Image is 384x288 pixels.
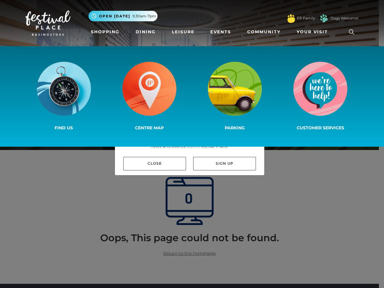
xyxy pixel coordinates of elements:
a: Dining [133,26,158,37]
img: Festival Place Logo [25,10,70,36]
span: Customer Services [297,125,344,130]
span: Your Visit [297,29,328,35]
span: Parking [225,125,245,130]
span: Find us [55,125,73,130]
a: Sign up [193,157,256,170]
span: 9.30am-7pm [133,13,156,19]
a: FP Family [297,16,315,21]
a: Parking [192,61,277,132]
span: Centre Map [135,125,164,130]
a: Close [123,157,186,170]
a: Community [245,26,283,37]
button: Open [DATE] 9.30am-7pm [88,11,157,21]
a: Your Visit [294,26,333,37]
a: Customer Services [277,61,363,132]
a: Events [208,26,233,37]
a: Find us [21,61,106,132]
a: Dogs Welcome! [331,16,358,21]
a: Leisure [169,26,197,37]
span: Open [DATE] [99,13,130,19]
a: Shopping [88,26,122,37]
a: Centre Map [106,61,192,132]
